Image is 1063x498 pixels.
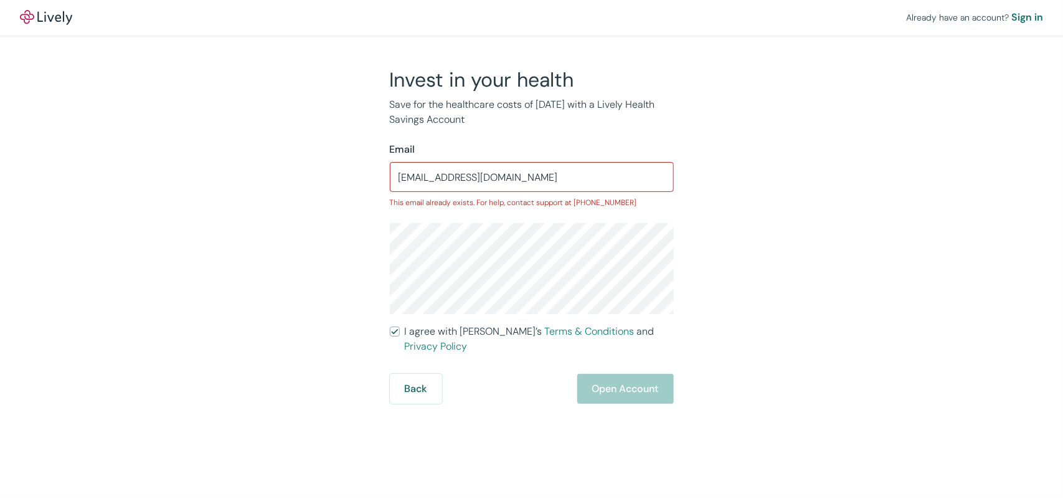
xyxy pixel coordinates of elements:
img: Lively [20,10,72,25]
label: Email [390,142,415,157]
a: Terms & Conditions [545,325,635,338]
button: Back [390,374,442,404]
p: This email already exists. For help, contact support at [PHONE_NUMBER] [390,197,674,208]
div: Already have an account? [906,10,1043,25]
h2: Invest in your health [390,67,674,92]
p: Save for the healthcare costs of [DATE] with a Lively Health Savings Account [390,97,674,127]
a: Privacy Policy [405,340,468,353]
a: Sign in [1011,10,1043,25]
a: LivelyLively [20,10,72,25]
span: I agree with [PERSON_NAME]’s and [405,324,674,354]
